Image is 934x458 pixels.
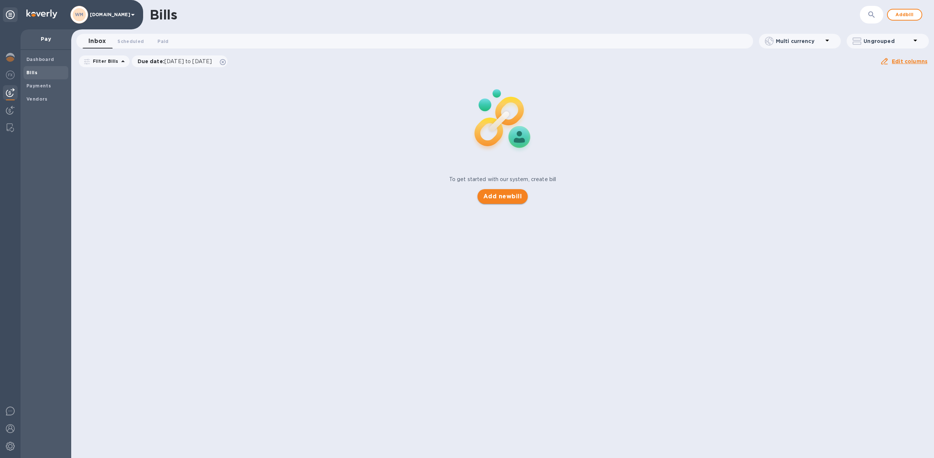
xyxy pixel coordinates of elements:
[483,192,522,201] span: Add new bill
[26,57,54,62] b: Dashboard
[864,37,911,45] p: Ungrouped
[26,10,57,18] img: Logo
[3,7,18,22] div: Unpin categories
[117,37,144,45] span: Scheduled
[892,58,927,64] u: Edit columns
[26,96,48,102] b: Vendors
[75,12,84,17] b: WM
[138,58,216,65] p: Due date :
[132,55,228,67] div: Due date:[DATE] to [DATE]
[26,70,37,75] b: Bills
[449,176,556,183] p: To get started with our system, create bill
[88,36,106,46] span: Inbox
[776,37,823,45] p: Multi currency
[150,7,177,22] h1: Bills
[887,9,922,21] button: Addbill
[90,12,127,17] p: [DOMAIN_NAME]
[157,37,168,45] span: Paid
[6,71,15,79] img: Foreign exchange
[477,189,528,204] button: Add newbill
[90,58,119,64] p: Filter Bills
[26,35,65,43] p: Pay
[164,58,212,64] span: [DATE] to [DATE]
[26,83,51,89] b: Payments
[894,10,916,19] span: Add bill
